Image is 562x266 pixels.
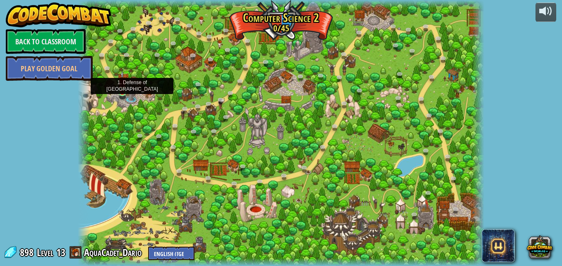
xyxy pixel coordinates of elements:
span: 13 [56,246,65,259]
a: AquaCadet_Dario [84,246,144,259]
a: Play Golden Goal [6,56,93,81]
span: 898 [20,246,36,259]
span: Level [37,246,53,259]
img: level-banner-unstarted.png [118,71,127,93]
a: Back to Classroom [6,29,86,54]
button: Adjust volume [536,2,556,22]
img: CodeCombat - Learn how to code by playing a game [6,2,112,27]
